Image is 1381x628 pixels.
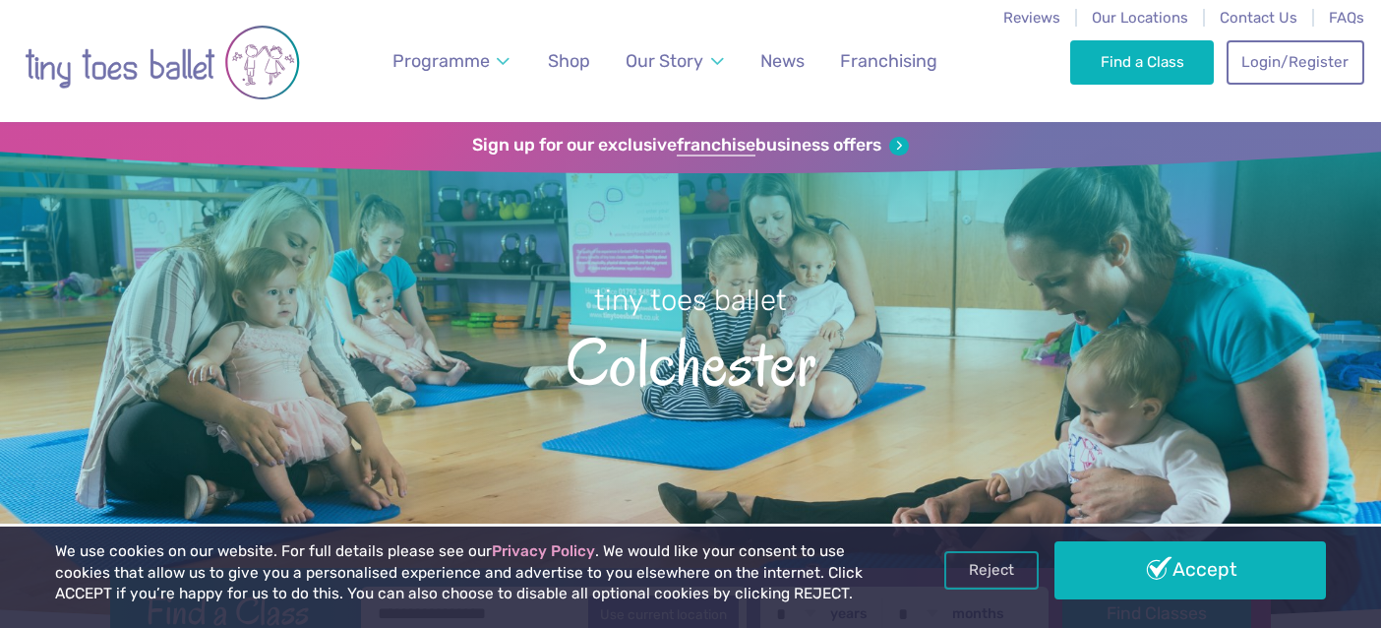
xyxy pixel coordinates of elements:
a: Privacy Policy [492,542,595,560]
a: Reviews [1003,9,1060,27]
span: Colchester [34,320,1347,400]
span: Our Story [626,50,703,71]
p: We use cookies on our website. For full details please see our . We would like your consent to us... [55,541,881,605]
a: Reject [944,551,1039,589]
a: Find a Class [1070,40,1215,84]
a: FAQs [1329,9,1364,27]
span: Programme [392,50,490,71]
span: Shop [548,50,590,71]
span: Franchising [840,50,937,71]
a: Franchising [831,39,946,84]
a: Our Story [617,39,733,84]
a: Shop [539,39,599,84]
strong: franchise [677,135,755,157]
a: Contact Us [1220,9,1297,27]
a: Sign up for our exclusivefranchisebusiness offers [472,135,908,157]
small: tiny toes ballet [594,283,787,317]
a: Accept [1054,541,1325,598]
a: Login/Register [1227,40,1364,84]
a: Our Locations [1092,9,1188,27]
img: tiny toes ballet [25,13,300,112]
a: Programme [384,39,519,84]
span: News [760,50,805,71]
a: News [751,39,813,84]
